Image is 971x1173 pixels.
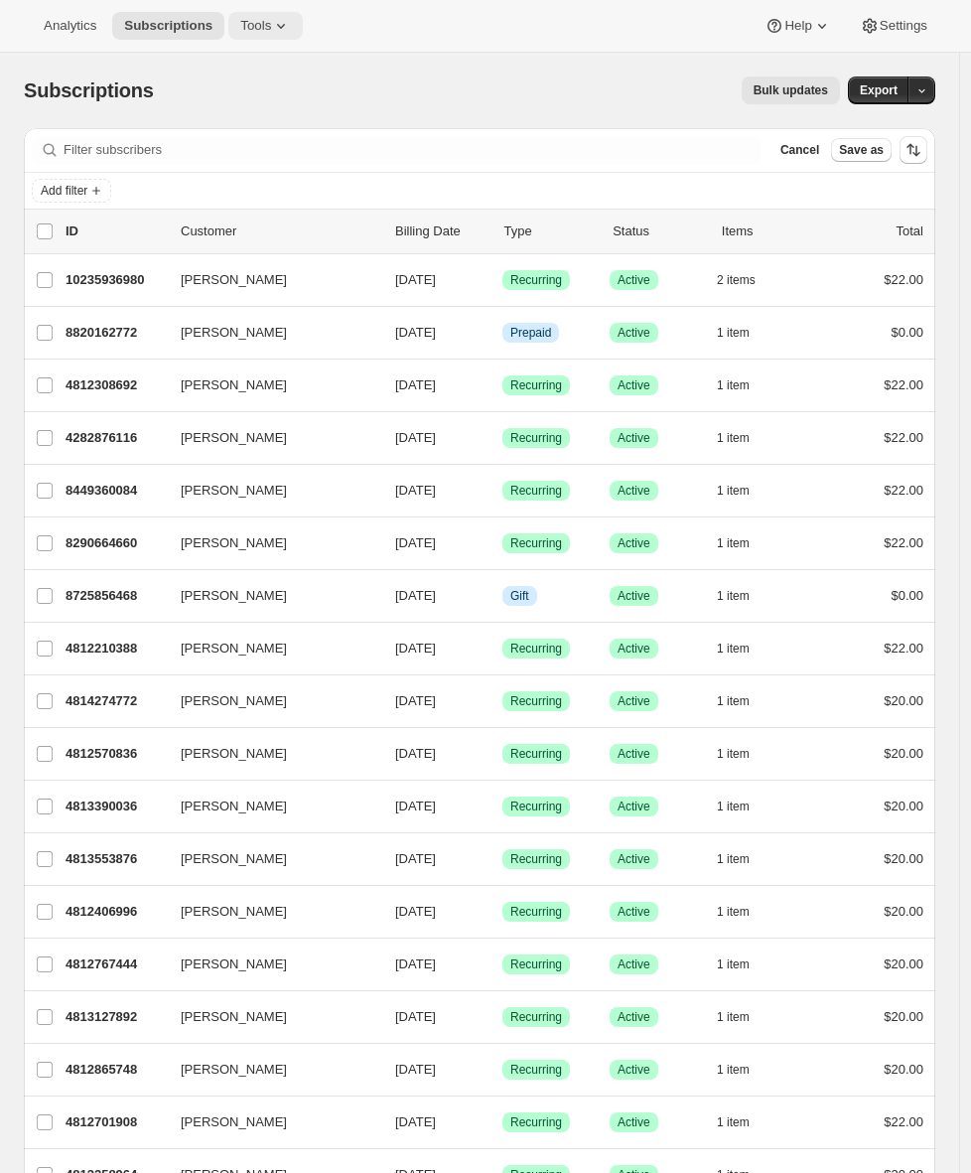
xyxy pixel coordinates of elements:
[618,746,650,762] span: Active
[717,687,771,715] button: 1 item
[717,1114,750,1130] span: 1 item
[66,849,165,869] p: 4813553876
[613,221,706,241] p: Status
[717,377,750,393] span: 1 item
[169,264,367,296] button: [PERSON_NAME]
[395,588,436,603] span: [DATE]
[181,797,287,816] span: [PERSON_NAME]
[66,375,165,395] p: 4812308692
[504,221,598,241] div: Type
[66,639,165,659] p: 4812210388
[717,746,750,762] span: 1 item
[395,325,436,340] span: [DATE]
[395,272,436,287] span: [DATE]
[618,851,650,867] span: Active
[717,477,771,505] button: 1 item
[66,740,923,768] div: 4812570836[PERSON_NAME][DATE]SuccessRecurringSuccessActive1 item$20.00
[395,693,436,708] span: [DATE]
[717,430,750,446] span: 1 item
[124,18,212,34] span: Subscriptions
[169,580,367,612] button: [PERSON_NAME]
[181,533,287,553] span: [PERSON_NAME]
[66,266,923,294] div: 10235936980[PERSON_NAME][DATE]SuccessRecurringSuccessActive2 items$22.00
[717,693,750,709] span: 1 item
[891,588,923,603] span: $0.00
[510,641,562,657] span: Recurring
[510,588,529,604] span: Gift
[618,1062,650,1078] span: Active
[722,221,815,241] div: Items
[618,956,650,972] span: Active
[510,746,562,762] span: Recurring
[884,1009,923,1024] span: $20.00
[169,422,367,454] button: [PERSON_NAME]
[66,586,165,606] p: 8725856468
[181,849,287,869] span: [PERSON_NAME]
[169,369,367,401] button: [PERSON_NAME]
[884,1114,923,1129] span: $22.00
[618,904,650,920] span: Active
[717,1009,750,1025] span: 1 item
[510,325,551,341] span: Prepaid
[181,375,287,395] span: [PERSON_NAME]
[395,1114,436,1129] span: [DATE]
[66,477,923,505] div: 8449360084[PERSON_NAME][DATE]SuccessRecurringSuccessActive1 item$22.00
[181,270,287,290] span: [PERSON_NAME]
[169,949,367,980] button: [PERSON_NAME]
[66,371,923,399] div: 4812308692[PERSON_NAME][DATE]SuccessRecurringSuccessActive1 item$22.00
[717,582,771,610] button: 1 item
[395,799,436,813] span: [DATE]
[717,1003,771,1031] button: 1 item
[41,183,87,199] span: Add filter
[24,79,154,101] span: Subscriptions
[717,898,771,926] button: 1 item
[784,18,811,34] span: Help
[717,1062,750,1078] span: 1 item
[618,430,650,446] span: Active
[395,221,488,241] p: Billing Date
[884,904,923,919] span: $20.00
[395,535,436,550] span: [DATE]
[510,904,562,920] span: Recurring
[395,430,436,445] span: [DATE]
[169,1054,367,1086] button: [PERSON_NAME]
[66,221,165,241] p: ID
[181,639,287,659] span: [PERSON_NAME]
[618,377,650,393] span: Active
[395,851,436,866] span: [DATE]
[66,898,923,926] div: 4812406996[PERSON_NAME][DATE]SuccessRecurringSuccessActive1 item$20.00
[32,12,108,40] button: Analytics
[169,1106,367,1138] button: [PERSON_NAME]
[891,325,923,340] span: $0.00
[240,18,271,34] span: Tools
[66,1056,923,1084] div: 4812865748[PERSON_NAME][DATE]SuccessRecurringSuccessActive1 item$20.00
[717,529,771,557] button: 1 item
[169,475,367,507] button: [PERSON_NAME]
[32,179,111,203] button: Add filter
[884,693,923,708] span: $20.00
[717,793,771,820] button: 1 item
[510,535,562,551] span: Recurring
[831,138,892,162] button: Save as
[618,588,650,604] span: Active
[753,12,843,40] button: Help
[66,1007,165,1027] p: 4813127892
[395,1062,436,1077] span: [DATE]
[64,136,761,164] input: Filter subscribers
[839,142,884,158] span: Save as
[717,535,750,551] span: 1 item
[717,956,750,972] span: 1 item
[717,1056,771,1084] button: 1 item
[717,483,750,499] span: 1 item
[181,1112,287,1132] span: [PERSON_NAME]
[181,428,287,448] span: [PERSON_NAME]
[395,483,436,498] span: [DATE]
[169,791,367,822] button: [PERSON_NAME]
[169,685,367,717] button: [PERSON_NAME]
[395,1009,436,1024] span: [DATE]
[884,377,923,392] span: $22.00
[66,691,165,711] p: 4814274772
[618,799,650,814] span: Active
[44,18,96,34] span: Analytics
[884,1062,923,1077] span: $20.00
